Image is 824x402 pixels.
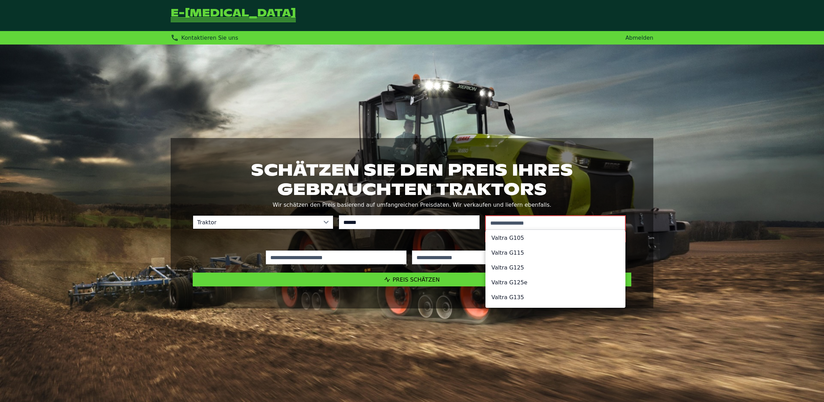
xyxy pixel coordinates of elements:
h1: Schätzen Sie den Preis Ihres gebrauchten Traktors [193,160,631,199]
li: Valtra G115 [486,245,625,260]
li: Valtra G135 [486,290,625,305]
p: Wir schätzen den Preis basierend auf umfangreichen Preisdaten. Wir verkaufen und liefern ebenfalls. [193,200,631,210]
span: Kontaktieren Sie uns [181,35,238,41]
ul: Option List [486,228,625,307]
a: Zurück zur Startseite [171,8,296,23]
small: Bitte wählen Sie ein Modell aus den Vorschlägen [485,232,626,242]
li: Valtra G125e [486,275,625,290]
li: Valtra G105 [486,231,625,245]
span: Traktor [193,216,319,229]
a: Abmelden [625,35,653,41]
span: Preis schätzen [393,276,440,283]
button: Preis schätzen [193,273,631,286]
li: Valtra G125 [486,260,625,275]
div: Kontaktieren Sie uns [171,34,238,42]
